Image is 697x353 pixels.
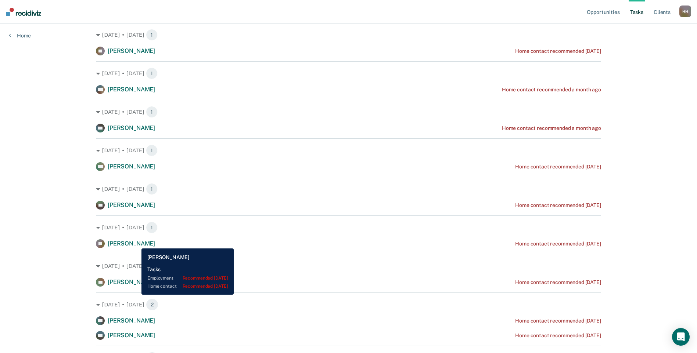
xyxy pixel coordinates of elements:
[108,317,155,324] span: [PERSON_NAME]
[96,145,601,156] div: [DATE] • [DATE] 1
[108,124,155,131] span: [PERSON_NAME]
[6,8,41,16] img: Recidiviz
[108,86,155,93] span: [PERSON_NAME]
[146,299,158,310] span: 2
[515,241,601,247] div: Home contact recommended [DATE]
[672,328,690,346] div: Open Intercom Messenger
[96,29,601,41] div: [DATE] • [DATE] 1
[96,260,601,272] div: [DATE] • [DATE] 1
[515,279,601,285] div: Home contact recommended [DATE]
[515,164,601,170] div: Home contact recommended [DATE]
[515,332,601,339] div: Home contact recommended [DATE]
[515,318,601,324] div: Home contact recommended [DATE]
[146,68,158,79] span: 1
[9,32,31,39] a: Home
[146,183,158,195] span: 1
[515,48,601,54] div: Home contact recommended [DATE]
[108,279,155,285] span: [PERSON_NAME]
[146,222,158,233] span: 1
[146,260,158,272] span: 1
[96,106,601,118] div: [DATE] • [DATE] 1
[515,202,601,208] div: Home contact recommended [DATE]
[679,6,691,17] div: H H
[146,106,158,118] span: 1
[108,332,155,339] span: [PERSON_NAME]
[679,6,691,17] button: HH
[108,47,155,54] span: [PERSON_NAME]
[108,201,155,208] span: [PERSON_NAME]
[146,145,158,156] span: 1
[502,125,601,131] div: Home contact recommended a month ago
[96,299,601,310] div: [DATE] • [DATE] 2
[96,68,601,79] div: [DATE] • [DATE] 1
[502,87,601,93] div: Home contact recommended a month ago
[108,163,155,170] span: [PERSON_NAME]
[96,183,601,195] div: [DATE] • [DATE] 1
[146,29,158,41] span: 1
[108,240,155,247] span: [PERSON_NAME]
[96,222,601,233] div: [DATE] • [DATE] 1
